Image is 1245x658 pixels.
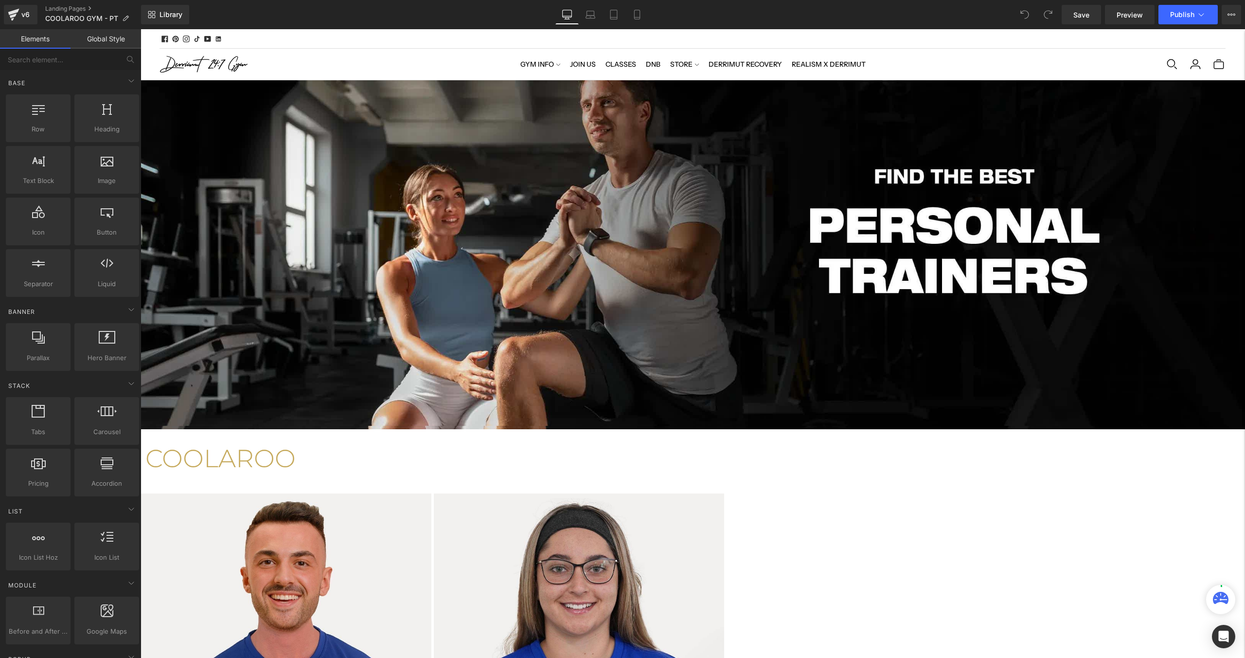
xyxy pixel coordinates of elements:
[465,24,496,46] a: CLASSES
[77,227,136,238] span: Button
[19,27,107,43] img: Derrimut 24:7 Gym
[555,5,579,24] a: Desktop
[7,507,24,516] span: List
[160,10,182,19] span: Library
[77,353,136,363] span: Hero Banner
[77,176,136,186] span: Image
[45,15,118,22] span: COOLAROO GYM - PT
[568,24,641,46] a: DERRIMUT RECOVERY
[1117,10,1143,20] span: Preview
[579,5,602,24] a: Laptop
[9,552,68,563] span: Icon List Hoz
[9,427,68,437] span: Tabs
[1025,24,1038,46] a: Open quick search
[1073,10,1089,20] span: Save
[77,427,136,437] span: Carousel
[1222,5,1241,24] button: More
[625,5,649,24] a: Mobile
[9,478,68,489] span: Pricing
[7,581,37,590] span: Module
[1105,5,1155,24] a: Preview
[9,279,68,289] span: Separator
[77,552,136,563] span: Icon List
[1170,11,1194,18] span: Publish
[7,78,26,88] span: Base
[530,24,558,46] a: STORE
[4,5,37,24] a: v6
[9,353,68,363] span: Parallax
[77,124,136,134] span: Heading
[9,124,68,134] span: Row
[505,24,520,46] a: DNB
[77,478,136,489] span: Accordion
[141,5,189,24] a: New Library
[1212,625,1235,648] div: Open Intercom Messenger
[651,24,725,46] a: REALISM X DERRIMUT
[77,626,136,637] span: Google Maps
[77,279,136,289] span: Liquid
[1048,24,1062,46] a: Login
[380,24,420,46] a: GYM INFO
[9,227,68,238] span: Icon
[19,8,32,21] div: v6
[429,24,455,46] a: JOIN US
[1015,5,1034,24] button: Undo
[7,381,31,390] span: Stack
[602,5,625,24] a: Tablet
[71,29,141,49] a: Global Style
[1038,5,1058,24] button: Redo
[45,5,141,13] a: Landing Pages
[9,176,68,186] span: Text Block
[7,307,36,316] span: Banner
[1158,5,1218,24] button: Publish
[9,626,68,637] span: Before and After Images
